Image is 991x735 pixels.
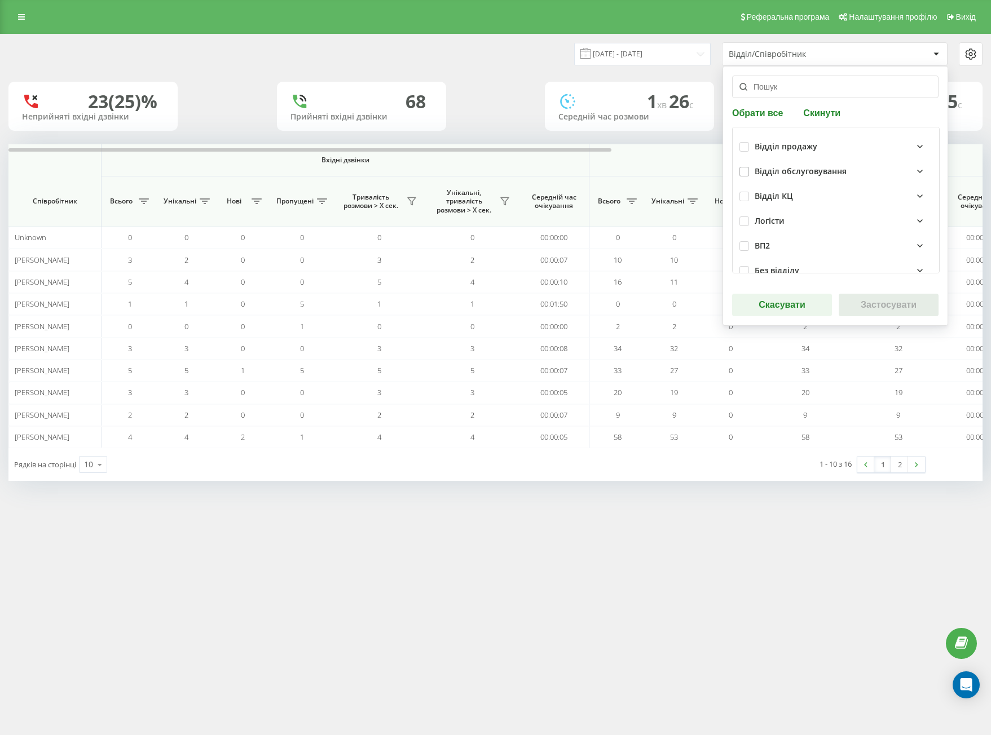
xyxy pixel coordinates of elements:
span: 3 [128,387,132,397]
span: 3 [377,255,381,265]
input: Пошук [732,76,939,98]
span: 5 [377,277,381,287]
span: 3 [470,387,474,397]
span: 58 [614,432,622,442]
span: 0 [241,410,245,420]
span: [PERSON_NAME] [15,277,69,287]
span: Тривалість розмови > Х сек. [338,193,403,210]
div: Середній час розмови [558,112,701,122]
span: 4 [377,432,381,442]
span: 19 [895,387,902,397]
span: 19 [670,387,678,397]
td: 00:00:08 [519,338,589,360]
span: 34 [614,343,622,353]
span: Унікальні [164,197,196,206]
span: 1 [300,321,304,331]
span: 4 [184,277,188,287]
span: 1 [184,299,188,309]
span: 11 [670,277,678,287]
span: 5 [470,365,474,375]
span: 27 [670,365,678,375]
div: Відділ/Співробітник [729,50,864,59]
span: 32 [895,343,902,353]
div: 68 [406,91,426,112]
span: Всього [107,197,135,206]
span: [PERSON_NAME] [15,321,69,331]
span: 0 [128,232,132,242]
span: 4 [470,432,474,442]
span: 9 [616,410,620,420]
div: Open Intercom Messenger [953,671,980,698]
span: 53 [895,432,902,442]
span: 3 [377,387,381,397]
span: 0 [241,387,245,397]
span: 5 [128,277,132,287]
span: [PERSON_NAME] [15,343,69,353]
span: 2 [184,255,188,265]
span: 9 [672,410,676,420]
span: Нові [220,197,248,206]
span: 1 [377,299,381,309]
div: Прийняті вхідні дзвінки [290,112,433,122]
span: 1 [470,299,474,309]
span: 1 [300,432,304,442]
div: Без відділу [755,266,799,276]
span: 0 [729,365,733,375]
span: 0 [729,387,733,397]
span: Співробітник [18,197,91,206]
span: 2 [470,410,474,420]
button: Скинути [800,107,844,118]
span: Налаштування профілю [849,12,937,21]
span: 1 [647,89,669,113]
span: 2 [377,410,381,420]
span: Рядків на сторінці [14,459,76,470]
span: Вхідні дзвінки [131,156,560,165]
span: 9 [803,410,807,420]
td: 00:00:00 [519,227,589,249]
span: Unknown [15,232,46,242]
span: 32 [670,343,678,353]
span: 5 [300,365,304,375]
span: 2 [184,410,188,420]
span: 0 [377,232,381,242]
span: 20 [801,387,809,397]
span: 0 [300,232,304,242]
div: 23 (25)% [88,91,157,112]
span: 2 [616,321,620,331]
td: 00:00:00 [519,315,589,337]
span: 27 [895,365,902,375]
td: 00:00:07 [519,360,589,382]
span: 1 [241,365,245,375]
span: 33 [614,365,622,375]
span: Нові [708,197,736,206]
span: 0 [300,410,304,420]
span: 4 [470,277,474,287]
span: 9 [896,410,900,420]
span: 0 [616,232,620,242]
span: 58 [801,432,809,442]
span: 2 [803,321,807,331]
span: 0 [672,299,676,309]
span: Вихідні дзвінки [616,156,989,165]
span: 3 [128,343,132,353]
span: Середній час очікування [527,193,580,210]
span: 0 [470,321,474,331]
span: 33 [801,365,809,375]
div: 10 [84,459,93,470]
span: 1 [128,299,132,309]
span: 5 [184,365,188,375]
span: 4 [184,432,188,442]
span: [PERSON_NAME] [15,365,69,375]
button: Обрати все [732,107,786,118]
div: Неприйняті вхідні дзвінки [22,112,164,122]
span: 34 [801,343,809,353]
span: 0 [128,321,132,331]
span: 20 [614,387,622,397]
td: 00:00:10 [519,271,589,293]
span: 3 [128,255,132,265]
a: 1 [874,457,891,472]
span: 0 [616,299,620,309]
td: 00:00:07 [519,249,589,271]
div: Відділ продажу [755,142,817,152]
span: 2 [896,321,900,331]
